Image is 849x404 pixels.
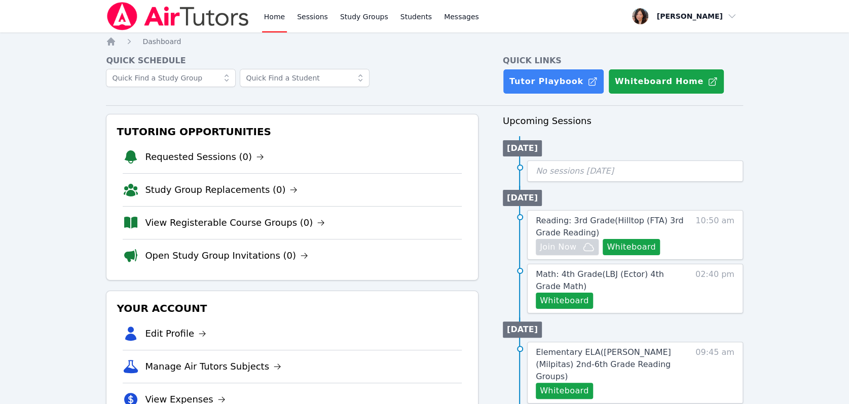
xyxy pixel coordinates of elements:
a: Study Group Replacements (0) [145,183,298,197]
span: Elementary ELA ( [PERSON_NAME] (Milpitas) 2nd-6th Grade Reading Groups ) [536,347,671,381]
button: Whiteboard [603,239,660,255]
span: Reading: 3rd Grade ( Hilltop (FTA) 3rd Grade Reading ) [536,216,683,237]
span: Dashboard [142,37,181,46]
a: Open Study Group Invitations (0) [145,249,308,263]
li: [DATE] [503,190,542,206]
button: Whiteboard [536,383,593,399]
input: Quick Find a Study Group [106,69,236,87]
a: Tutor Playbook [503,69,604,94]
span: Join Now [540,241,576,253]
h3: Your Account [115,299,470,317]
a: Reading: 3rd Grade(Hilltop (FTA) 3rd Grade Reading) [536,215,685,239]
li: [DATE] [503,140,542,156]
nav: Breadcrumb [106,36,743,47]
span: Messages [444,12,479,22]
h3: Tutoring Opportunities [115,123,470,141]
a: Elementary ELA([PERSON_NAME] (Milpitas) 2nd-6th Grade Reading Groups) [536,346,685,383]
span: 02:40 pm [695,268,734,309]
a: Dashboard [142,36,181,47]
button: Whiteboard Home [608,69,724,94]
span: No sessions [DATE] [536,166,614,176]
span: Math: 4th Grade ( LBJ (Ector) 4th Grade Math ) [536,269,664,291]
h4: Quick Schedule [106,55,478,67]
button: Whiteboard [536,293,593,309]
span: 09:45 am [695,346,734,399]
a: Requested Sessions (0) [145,150,264,164]
span: 10:50 am [695,215,734,255]
button: Join Now [536,239,599,255]
h3: Upcoming Sessions [503,114,743,128]
a: Math: 4th Grade(LBJ (Ector) 4th Grade Math) [536,268,685,293]
a: Manage Air Tutors Subjects [145,359,281,374]
li: [DATE] [503,321,542,338]
input: Quick Find a Student [240,69,370,87]
h4: Quick Links [503,55,743,67]
a: Edit Profile [145,327,206,341]
img: Air Tutors [106,2,249,30]
a: View Registerable Course Groups (0) [145,216,325,230]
